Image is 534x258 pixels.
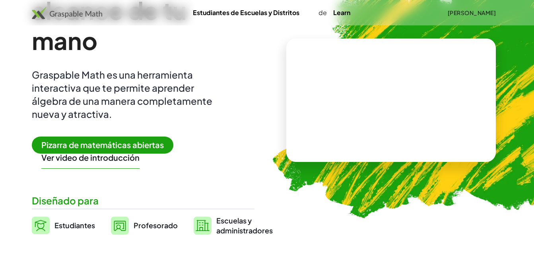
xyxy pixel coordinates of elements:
div: Graspable Math es una herramienta interactiva que te permite aprender álgebra de una manera compl... [32,68,223,121]
a: Learn [327,5,357,20]
img: svg%3e [194,217,212,235]
div: Diseñado para [32,194,254,207]
button: Ver video de introducción [41,152,140,163]
img: svg%3e [111,217,129,235]
button: [PERSON_NAME] [441,6,502,20]
img: svg%3e [32,217,50,234]
video: What is this? This is dynamic math notation. Dynamic math notation plays a central role in how Gr... [331,70,451,130]
div: de [186,8,357,17]
a: Estudiantes [32,216,95,235]
font: [PERSON_NAME] [447,9,496,16]
span: Estudiantes [54,221,95,230]
span: Pizarra de matemáticas abiertas [32,137,173,154]
a: Pizarra de matemáticas abiertas [32,141,180,150]
a: Escuelas yadministradores [194,216,273,235]
span: Profesorado [134,221,178,230]
a: Estudiantes de Escuelas y Distritos [186,5,306,20]
span: Escuelas y administradores [216,216,273,235]
a: Profesorado [111,216,178,235]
